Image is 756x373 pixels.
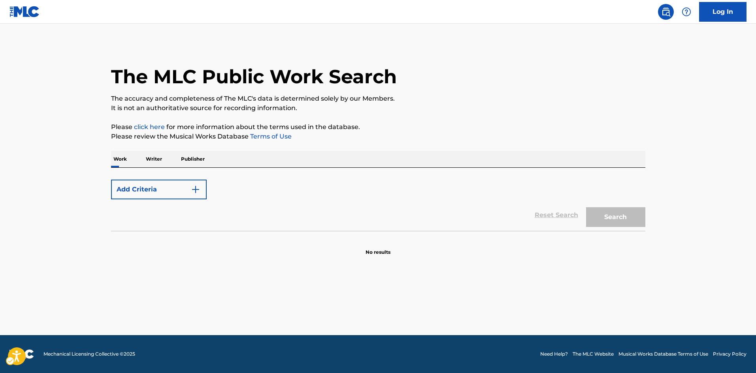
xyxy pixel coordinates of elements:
[9,6,40,17] img: MLC Logo
[179,151,207,167] p: Publisher
[713,351,747,358] a: Privacy Policy
[366,239,390,256] p: No results
[134,123,165,131] a: click here
[111,132,645,141] p: Please review the Musical Works Database
[191,185,200,194] img: 9d2ae6d4665cec9f34b9.svg
[9,349,34,359] img: logo
[143,151,164,167] p: Writer
[111,122,645,132] p: Please for more information about the terms used in the database.
[111,103,645,113] p: It is not an authoritative source for recording information.
[111,151,129,167] p: Work
[661,7,671,17] img: search
[111,176,645,231] form: Search Form
[618,351,708,358] a: Musical Works Database Terms of Use
[682,7,691,17] img: help
[111,180,207,199] button: Add Criteria
[573,351,614,358] a: The MLC Website
[540,351,568,358] a: Need Help?
[249,133,292,140] a: Terms of Use
[111,94,645,103] p: The accuracy and completeness of The MLC's data is determined solely by our Members.
[43,351,135,358] span: Mechanical Licensing Collective © 2025
[111,65,397,88] h1: The MLC Public Work Search
[699,2,747,22] a: Log In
